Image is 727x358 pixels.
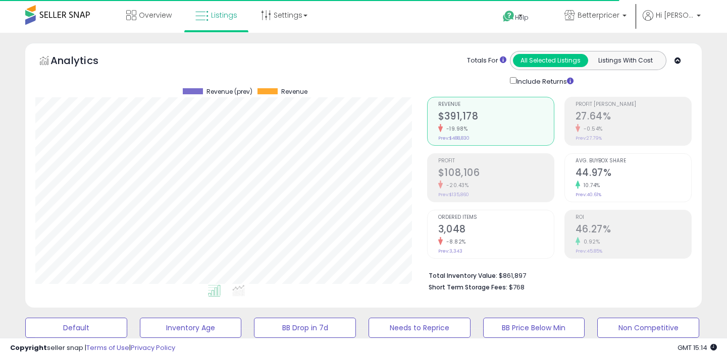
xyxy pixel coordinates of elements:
[576,135,602,141] small: Prev: 27.79%
[580,238,600,246] small: 0.92%
[495,3,548,33] a: Help
[254,318,356,338] button: BB Drop in 7d
[513,54,588,67] button: All Selected Listings
[656,10,694,20] span: Hi [PERSON_NAME]
[10,343,175,353] div: seller snap | |
[438,248,462,254] small: Prev: 3,343
[576,102,691,107] span: Profit [PERSON_NAME]
[438,223,554,237] h2: 3,048
[643,10,701,33] a: Hi [PERSON_NAME]
[576,110,691,124] h2: 27.64%
[483,318,585,338] button: BB Price Below Min
[597,318,699,338] button: Non Competitive
[588,54,663,67] button: Listings With Cost
[578,10,619,20] span: Betterpricer
[576,223,691,237] h2: 46.27%
[502,75,586,87] div: Include Returns
[438,110,554,124] h2: $391,178
[429,283,507,291] b: Short Term Storage Fees:
[515,13,529,22] span: Help
[576,158,691,164] span: Avg. Buybox Share
[678,343,717,352] span: 2025-08-14 15:14 GMT
[438,192,469,198] small: Prev: $135,860
[443,238,466,246] small: -8.82%
[467,56,506,66] div: Totals For
[139,10,172,20] span: Overview
[443,182,469,189] small: -20.43%
[211,10,237,20] span: Listings
[50,53,118,70] h5: Analytics
[131,343,175,352] a: Privacy Policy
[502,10,515,23] i: Get Help
[438,102,554,107] span: Revenue
[86,343,129,352] a: Terms of Use
[429,271,497,280] b: Total Inventory Value:
[438,215,554,220] span: Ordered Items
[576,192,601,198] small: Prev: 40.61%
[10,343,47,352] strong: Copyright
[576,248,602,254] small: Prev: 45.85%
[509,282,525,292] span: $768
[443,125,468,133] small: -19.98%
[25,318,127,338] button: Default
[140,318,242,338] button: Inventory Age
[438,158,554,164] span: Profit
[206,88,252,95] span: Revenue (prev)
[576,215,691,220] span: ROI
[576,167,691,181] h2: 44.97%
[580,182,600,189] small: 10.74%
[580,125,603,133] small: -0.54%
[438,167,554,181] h2: $108,106
[369,318,471,338] button: Needs to Reprice
[429,269,684,281] li: $861,897
[438,135,470,141] small: Prev: $488,830
[281,88,307,95] span: Revenue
